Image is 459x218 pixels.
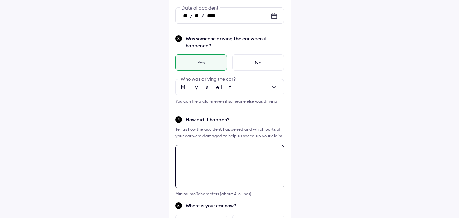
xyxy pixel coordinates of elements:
span: Was someone driving the car when it happened? [186,35,284,49]
span: / [201,12,204,19]
div: Tell us how the accident happened and which parts of your car were damaged to help us speed up yo... [175,126,284,139]
span: How did it happen? [186,116,284,123]
span: Date of accident [180,5,220,11]
div: You can file a claim even if someone else was driving [175,98,284,105]
span: Myself [181,84,237,90]
div: No [232,54,284,71]
span: / [190,12,193,19]
span: Where is your car now? [186,202,284,209]
div: Minimum 50 characters (about 4-5 lines) [175,191,284,196]
div: Yes [175,54,227,71]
